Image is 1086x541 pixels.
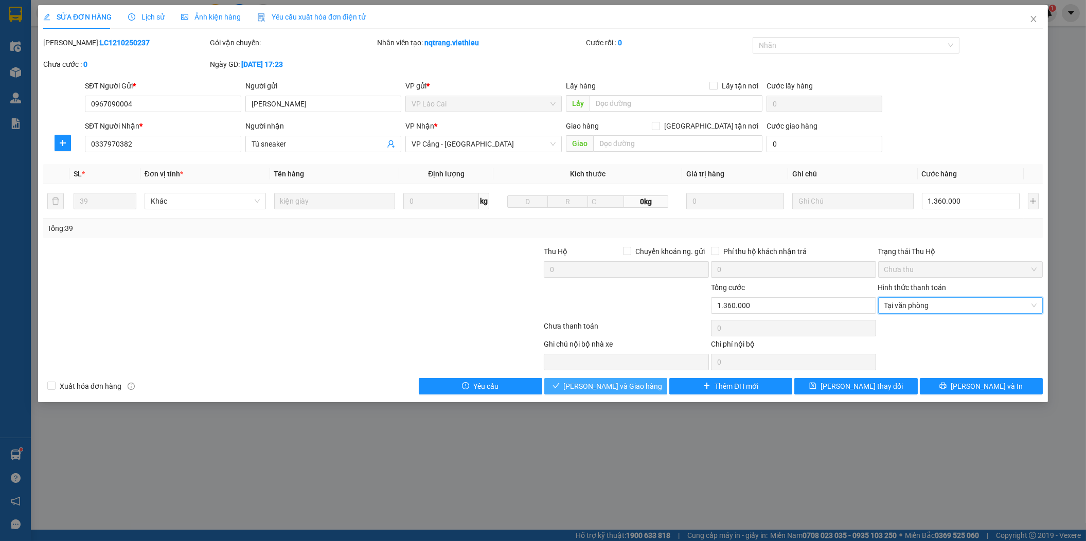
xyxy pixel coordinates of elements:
input: D [507,195,548,208]
span: SL [74,170,82,178]
label: Cước lấy hàng [767,82,813,90]
input: Ghi Chú [792,193,914,209]
span: SỬA ĐƠN HÀNG [43,13,112,21]
input: VD: Bàn, Ghế [274,193,396,209]
b: [DATE] 17:23 [241,60,283,68]
span: Lấy tận nơi [718,80,762,92]
span: LC1210250241 [100,60,162,70]
div: SĐT Người Gửi [85,80,241,92]
b: 0 [83,60,87,68]
div: Ngày GD: [210,59,375,70]
input: Dọc đường [590,95,762,112]
span: printer [939,382,947,390]
div: Nhân viên tạo: [377,37,584,48]
span: Giao [566,135,593,152]
span: Cước hàng [922,170,957,178]
span: kg [479,193,489,209]
th: Ghi chú [788,164,918,184]
div: Trạng thái Thu Hộ [878,246,1043,257]
span: Thêm ĐH mới [715,381,758,392]
span: Tổng cước [711,283,745,292]
input: C [587,195,624,208]
div: Chi phí nội bộ [711,338,876,354]
span: Yêu cầu xuất hóa đơn điện tử [257,13,366,21]
b: nqtrang.viethieu [424,39,479,47]
span: Chuyển khoản ng. gửi [631,246,709,257]
div: Chưa thanh toán [543,320,710,338]
div: VP gửi [405,80,562,92]
span: [PERSON_NAME] và In [951,381,1023,392]
button: check[PERSON_NAME] và Giao hàng [544,378,667,394]
strong: TĐ chuyển phát: [44,57,88,73]
span: VP Nhận [405,122,434,130]
span: Giao hàng [566,122,599,130]
span: [PERSON_NAME] và Giao hàng [564,381,663,392]
span: Lịch sử [128,13,165,21]
span: Chưa thu [884,262,1037,277]
b: 0 [618,39,622,47]
span: VP Cảng - Hà Nội [412,136,556,152]
button: delete [47,193,64,209]
input: R [547,195,588,208]
span: edit [43,13,50,21]
b: LC1210250237 [100,39,150,47]
button: plusThêm ĐH mới [669,378,792,394]
span: picture [181,13,188,21]
span: check [553,382,560,390]
span: Đơn vị tính [145,170,183,178]
button: Close [1019,5,1048,34]
button: save[PERSON_NAME] thay đổi [794,378,917,394]
button: printer[PERSON_NAME] và In [920,378,1043,394]
span: save [809,382,816,390]
span: Yêu cầu [473,381,499,392]
span: plus [55,139,70,147]
button: plus [55,135,71,151]
span: [PERSON_NAME] thay đổi [821,381,903,392]
span: 0kg [624,195,669,208]
span: plus [703,382,710,390]
span: Lấy hàng [566,82,596,90]
span: VP Lào Cai [412,96,556,112]
button: plus [1028,193,1039,209]
div: Người gửi [245,80,402,92]
span: close [1029,15,1038,23]
input: Cước giao hàng [767,136,883,152]
span: Tại văn phòng [884,298,1037,313]
div: [PERSON_NAME]: [43,37,208,48]
img: logo [4,31,43,70]
span: Tên hàng [274,170,305,178]
span: Giá trị hàng [686,170,724,178]
span: Khác [151,193,260,209]
div: Người nhận [245,120,402,132]
div: Ghi chú nội bộ nhà xe [544,338,709,354]
span: Thu Hộ [544,247,567,256]
span: clock-circle [128,13,135,21]
strong: VIỆT HIẾU LOGISTIC [47,8,97,30]
span: Phí thu hộ khách nhận trả [719,246,811,257]
div: Chưa cước : [43,59,208,70]
span: Lấy [566,95,590,112]
div: Cước rồi : [586,37,751,48]
span: user-add [387,140,395,148]
input: Dọc đường [593,135,762,152]
span: [GEOGRAPHIC_DATA] tận nơi [660,120,762,132]
label: Hình thức thanh toán [878,283,947,292]
img: icon [257,13,265,22]
button: exclamation-circleYêu cầu [419,378,542,394]
span: Kích thước [570,170,606,178]
div: SĐT Người Nhận [85,120,241,132]
span: info-circle [128,383,135,390]
span: exclamation-circle [462,382,469,390]
label: Cước giao hàng [767,122,817,130]
div: Gói vận chuyển: [210,37,375,48]
span: Xuất hóa đơn hàng [56,381,126,392]
span: Ảnh kiện hàng [181,13,241,21]
div: Tổng: 39 [47,223,419,234]
span: Định lượng [428,170,465,178]
strong: PHIẾU GỬI HÀNG [46,32,98,55]
input: Cước lấy hàng [767,96,883,112]
strong: 02143888555, 0243777888 [55,65,99,81]
input: 0 [686,193,784,209]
